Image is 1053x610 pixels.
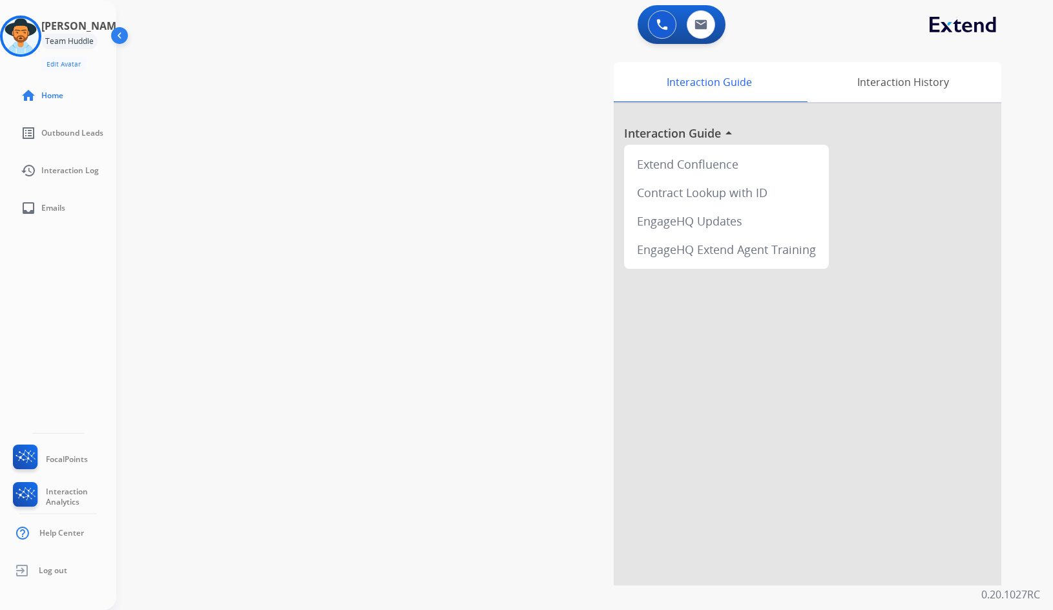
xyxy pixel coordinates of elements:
[614,62,804,102] div: Interaction Guide
[10,482,116,512] a: Interaction Analytics
[629,178,824,207] div: Contract Lookup with ID
[629,235,824,264] div: EngageHQ Extend Agent Training
[3,18,39,54] img: avatar
[41,165,99,176] span: Interaction Log
[41,34,98,49] div: Team Huddle
[46,487,116,507] span: Interaction Analytics
[41,90,63,101] span: Home
[21,125,36,141] mat-icon: list_alt
[21,163,36,178] mat-icon: history
[46,454,88,465] span: FocalPoints
[629,150,824,178] div: Extend Confluence
[41,128,103,138] span: Outbound Leads
[804,62,1001,102] div: Interaction History
[981,587,1040,602] p: 0.20.1027RC
[21,200,36,216] mat-icon: inbox
[21,88,36,103] mat-icon: home
[629,207,824,235] div: EngageHQ Updates
[39,528,84,538] span: Help Center
[41,57,86,72] button: Edit Avatar
[41,203,65,213] span: Emails
[41,18,125,34] h3: [PERSON_NAME]
[10,445,88,474] a: FocalPoints
[39,565,67,576] span: Log out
